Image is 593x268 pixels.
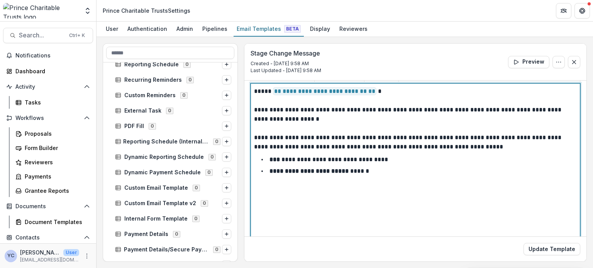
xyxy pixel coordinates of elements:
span: 0 [208,154,216,160]
a: Dashboard [3,65,93,78]
span: Beta [284,25,301,33]
span: 0 [149,123,156,129]
a: Reviewers [12,156,93,169]
button: Open Documents [3,200,93,212]
span: Workflows [15,115,81,121]
a: Reviewers [336,22,371,37]
span: Dynamic Payment Schedule [124,169,201,176]
div: Payments [25,172,87,180]
div: Display [307,23,333,34]
button: More [82,251,91,261]
button: Options [222,168,231,177]
span: 0 [186,77,194,83]
div: Ctrl + K [68,31,86,40]
button: Options [222,152,231,162]
span: Dynamic Reporting Schedule [124,154,204,160]
p: [EMAIL_ADDRESS][DOMAIN_NAME] [20,256,79,263]
button: Search... [3,28,93,43]
button: Open Workflows [3,112,93,124]
p: [PERSON_NAME] [20,248,60,256]
div: Payment Details/Secure Payment0Options [112,243,234,256]
button: Options [222,91,231,100]
a: Admin [173,22,196,37]
button: Options [222,106,231,115]
div: Dynamic Reporting Schedule0Options [112,151,234,163]
a: Document Templates [12,216,93,228]
span: 0 [180,92,188,98]
button: Options [552,56,565,68]
nav: breadcrumb [100,5,193,16]
span: Notifications [15,52,90,59]
p: Created - [DATE] 9:58 AM [251,60,321,67]
button: Options [222,199,231,208]
span: 0 [183,61,191,67]
div: Grantee Reports [25,187,87,195]
span: Activity [15,84,81,90]
button: Update Template [524,243,580,255]
span: 0 [213,138,220,145]
div: Dashboard [15,67,87,75]
span: Reporting Schedule [124,61,179,68]
div: Payment Details0Options [112,228,234,240]
span: Contacts [15,234,81,241]
span: Search... [19,32,64,39]
div: Reviewers [25,158,87,166]
div: Prince Charitable Trusts Settings [103,7,190,15]
div: Authentication [124,23,170,34]
button: Open Contacts [3,231,93,244]
span: Reporting Schedule (Internal / External) [123,138,208,145]
span: PDF Fill [124,123,144,130]
div: Internal Form Template0Options [112,212,234,225]
div: Email Templates [234,23,304,34]
div: Recurring Reminders0Options [112,74,234,86]
a: User [103,22,121,37]
button: Options [222,214,231,223]
div: Document Templates [25,218,87,226]
a: Form Builder [12,142,93,154]
span: 0 [166,108,173,114]
button: Options [222,229,231,239]
button: Open Activity [3,81,93,93]
span: 0 [201,200,208,206]
img: Prince Charitable Trusts logo [3,3,79,19]
div: Custom Email Template0Options [112,182,234,194]
div: Custom Reminders0Options [112,89,234,101]
span: 0 [205,169,213,175]
span: Custom Reminders [124,92,176,99]
a: Tasks [12,96,93,109]
span: Recurring Reminders [124,77,182,83]
a: Display [307,22,333,37]
div: User [103,23,121,34]
div: Proposals [25,130,87,138]
button: Options [222,183,231,192]
button: Options [222,60,231,69]
div: Yena Choi [7,253,14,258]
div: Custom Email Template v20Options [112,197,234,209]
div: Reporting Schedule0Options [112,58,234,71]
h3: Stage Change Message [251,50,321,57]
span: Payment Details/Secure Payment [124,246,208,253]
span: 0 [192,216,200,222]
div: Pipelines [199,23,230,34]
button: Get Help [574,3,590,19]
a: Pipelines [199,22,230,37]
a: Email Templates Beta [234,22,304,37]
span: 0 [193,185,200,191]
div: Admin [173,23,196,34]
span: 0 [173,231,180,237]
button: Open entity switcher [82,3,93,19]
div: Dynamic Payment Schedule0Options [112,166,234,179]
div: Form Builder [25,144,87,152]
p: Last Updated - [DATE] 9:58 AM [251,67,321,74]
a: Authentication [124,22,170,37]
div: Reporting Schedule (Internal / External)0Options [112,135,234,148]
span: 0 [213,246,220,253]
span: Documents [15,203,81,210]
button: Close [568,56,580,68]
button: Partners [556,3,571,19]
button: Options [222,137,231,146]
button: Options [222,121,231,131]
div: PDF Fill0Options [112,120,234,132]
span: Custom Email Template v2 [124,200,196,207]
p: User [63,249,79,256]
